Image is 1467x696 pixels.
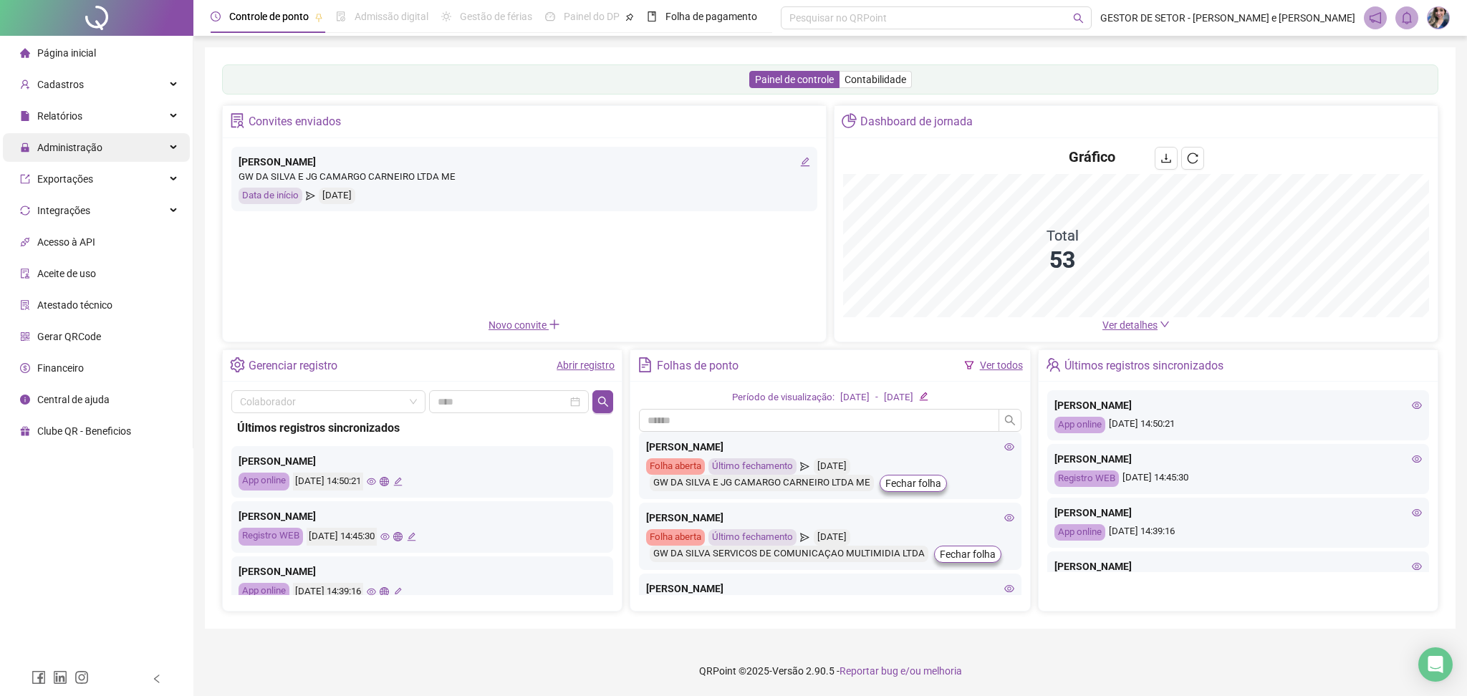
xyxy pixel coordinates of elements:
[37,362,84,374] span: Financeiro
[1004,415,1016,426] span: search
[319,188,355,204] div: [DATE]
[380,477,389,486] span: global
[545,11,555,21] span: dashboard
[1428,7,1449,29] img: 14119
[1054,470,1422,487] div: [DATE] 14:45:30
[772,665,804,677] span: Versão
[1004,584,1014,594] span: eye
[940,546,996,562] span: Fechar folha
[646,510,1014,526] div: [PERSON_NAME]
[393,532,403,541] span: global
[249,110,341,134] div: Convites enviados
[393,587,403,596] span: edit
[239,473,289,490] div: App online
[20,269,30,279] span: audit
[1054,524,1422,541] div: [DATE] 14:39:16
[20,395,30,405] span: info-circle
[20,142,30,153] span: lock
[20,426,30,436] span: gift
[239,583,289,601] div: App online
[1064,354,1223,378] div: Últimos registros sincronizados
[657,354,739,378] div: Folhas de ponto
[708,529,797,546] div: Último fechamento
[919,392,928,401] span: edit
[239,508,606,524] div: [PERSON_NAME]
[239,170,810,185] div: GW DA SILVA E JG CAMARGO CARNEIRO LTDA ME
[239,528,303,546] div: Registro WEB
[239,188,302,204] div: Data de início
[814,529,850,546] div: [DATE]
[230,357,245,372] span: setting
[1054,524,1105,541] div: App online
[239,453,606,469] div: [PERSON_NAME]
[1412,508,1422,518] span: eye
[355,11,428,22] span: Admissão digital
[814,458,850,475] div: [DATE]
[37,299,112,311] span: Atestado técnico
[646,458,705,475] div: Folha aberta
[460,11,532,22] span: Gestão de férias
[1369,11,1382,24] span: notification
[380,587,389,596] span: global
[53,670,67,685] span: linkedin
[152,674,162,684] span: left
[293,473,363,490] div: [DATE] 14:50:21
[20,174,30,184] span: export
[964,360,974,370] span: filter
[1187,153,1198,164] span: reload
[393,477,403,486] span: edit
[293,583,363,601] div: [DATE] 14:39:16
[1054,397,1422,413] div: [PERSON_NAME]
[1004,442,1014,452] span: eye
[1418,647,1453,682] div: Open Intercom Messenger
[755,74,834,85] span: Painel de controle
[840,390,870,405] div: [DATE]
[1160,153,1172,164] span: download
[20,206,30,216] span: sync
[845,74,906,85] span: Contabilidade
[1054,505,1422,521] div: [PERSON_NAME]
[37,47,96,59] span: Página inicial
[646,581,1014,596] div: [PERSON_NAME]
[37,79,84,90] span: Cadastros
[37,110,82,122] span: Relatórios
[665,11,757,22] span: Folha de pagamento
[1046,357,1061,372] span: team
[1102,319,1170,331] a: Ver detalhes down
[20,79,30,90] span: user-add
[646,439,1014,455] div: [PERSON_NAME]
[211,11,221,21] span: clock-circle
[193,646,1467,696] footer: QRPoint © 2025 - 2.90.5 -
[407,532,416,541] span: edit
[842,113,857,128] span: pie-chart
[884,390,913,405] div: [DATE]
[20,363,30,373] span: dollar
[249,354,337,378] div: Gerenciar registro
[37,394,110,405] span: Central de ajuda
[489,319,560,331] span: Novo convite
[37,205,90,216] span: Integrações
[20,332,30,342] span: qrcode
[1412,454,1422,464] span: eye
[1054,559,1422,574] div: [PERSON_NAME]
[1054,417,1422,433] div: [DATE] 14:50:21
[800,529,809,546] span: send
[732,390,834,405] div: Período de visualização:
[314,13,323,21] span: pushpin
[306,188,315,204] span: send
[1412,561,1422,571] span: eye
[37,173,93,185] span: Exportações
[20,237,30,247] span: api
[1400,11,1413,24] span: bell
[647,11,657,21] span: book
[37,142,102,153] span: Administração
[32,670,46,685] span: facebook
[367,587,376,596] span: eye
[646,529,705,546] div: Folha aberta
[74,670,89,685] span: instagram
[237,419,607,437] div: Últimos registros sincronizados
[638,357,653,372] span: file-text
[37,331,101,342] span: Gerar QRCode
[597,396,609,407] span: search
[860,110,973,134] div: Dashboard de jornada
